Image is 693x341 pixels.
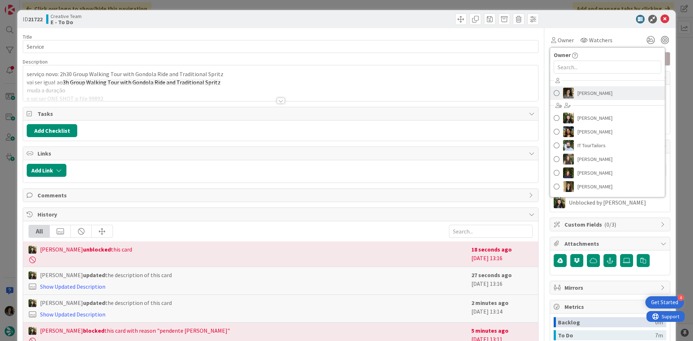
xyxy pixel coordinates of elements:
div: To Do [558,330,655,340]
a: MC[PERSON_NAME] [550,166,665,180]
span: ( 0/3 ) [604,221,616,228]
p: vai ser igual ao [27,78,535,87]
span: [PERSON_NAME] [577,154,613,165]
span: [PERSON_NAME] this card [40,245,132,254]
img: SP [563,181,574,192]
img: MS [563,88,574,99]
span: History [38,210,525,219]
div: 0m [655,317,663,327]
span: IT TourTailors [577,140,606,151]
span: [PERSON_NAME] [577,181,613,192]
span: [PERSON_NAME] the description of this card [40,298,172,307]
div: All [29,225,50,237]
label: Title [23,34,32,40]
span: ID [23,15,43,23]
span: [PERSON_NAME] [577,88,613,99]
b: E - To Do [51,19,82,25]
button: Add Link [27,164,66,177]
img: IG [563,154,574,165]
a: SP[PERSON_NAME] [550,180,665,193]
b: 5 minutes ago [471,327,509,334]
b: 2 minutes ago [471,299,509,306]
span: [PERSON_NAME] [577,113,613,123]
input: type card name here... [23,40,539,53]
button: Add Checklist [27,124,77,137]
img: MC [563,167,574,178]
img: BC [29,246,36,254]
a: Show Updated Description [40,311,105,318]
span: [PERSON_NAME] the description of this card [40,271,172,279]
img: DR [563,126,574,137]
img: BC [29,271,36,279]
div: Open Get Started checklist, remaining modules: 4 [645,296,684,309]
span: Mirrors [565,283,657,292]
b: updated [83,299,105,306]
span: [PERSON_NAME] this card with reason "pendente [PERSON_NAME]" [40,326,230,335]
div: Unblocked by [PERSON_NAME] [569,199,666,206]
b: blocked [83,327,104,334]
span: [PERSON_NAME] [577,126,613,137]
a: IG[PERSON_NAME] [550,152,665,166]
input: Search... [449,225,533,238]
b: 21722 [28,16,43,23]
img: BC [554,197,565,208]
span: Watchers [589,36,613,44]
b: 27 seconds ago [471,271,512,279]
a: Show Updated Description [40,283,105,290]
img: BC [563,113,574,123]
a: ITIT TourTailors [550,139,665,152]
b: updated [83,271,105,279]
p: serviço novo: 2h30 Group Walking Tour with Gondola Ride and Traditional Spritz [27,70,535,78]
img: BC [29,327,36,335]
div: [DATE] 13:16 [471,271,533,291]
b: unblocked [83,246,111,253]
b: 18 seconds ago [471,246,512,253]
span: Metrics [565,302,657,311]
span: 3h Group Walking Tour with Gondola Ride and Traditional Spritz [63,79,221,86]
span: Attachments [565,239,657,248]
div: Get Started [651,299,678,306]
a: DR[PERSON_NAME] [550,125,665,139]
span: Links [38,149,525,158]
span: Owner [554,51,571,59]
span: Tasks [38,109,525,118]
span: Creative Team [51,13,82,19]
img: BC [29,299,36,307]
span: Custom Fields [565,220,657,229]
div: Backlog [558,317,655,327]
span: [PERSON_NAME] [577,167,613,178]
span: Comments [38,191,525,200]
span: Description [23,58,48,65]
a: MS[PERSON_NAME] [550,86,665,100]
span: Owner [558,36,574,44]
div: 4 [677,294,684,301]
div: 7m [655,330,663,340]
span: Support [15,1,33,10]
input: Search... [554,61,661,74]
div: [DATE] 13:16 [471,245,533,263]
img: IT [563,140,574,151]
div: [DATE] 13:14 [471,298,533,319]
a: BC[PERSON_NAME] [550,111,665,125]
